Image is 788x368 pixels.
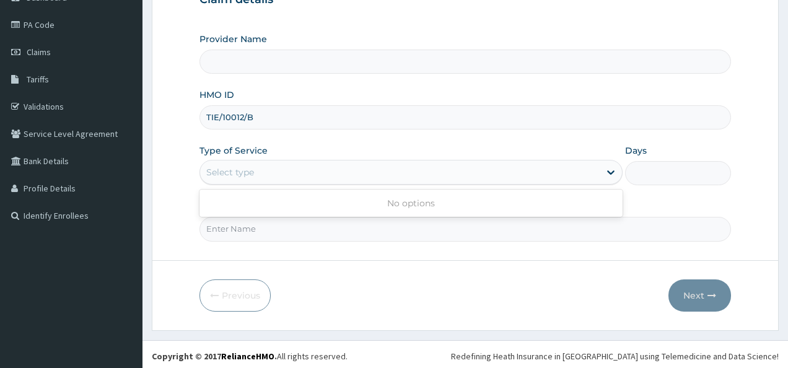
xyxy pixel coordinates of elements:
[206,166,254,178] div: Select type
[152,351,277,362] strong: Copyright © 2017 .
[27,46,51,58] span: Claims
[199,33,267,45] label: Provider Name
[199,192,623,214] div: No options
[199,279,271,312] button: Previous
[199,144,268,157] label: Type of Service
[451,350,779,362] div: Redefining Heath Insurance in [GEOGRAPHIC_DATA] using Telemedicine and Data Science!
[625,144,647,157] label: Days
[199,217,732,241] input: Enter Name
[199,89,234,101] label: HMO ID
[221,351,274,362] a: RelianceHMO
[199,105,732,129] input: Enter HMO ID
[668,279,731,312] button: Next
[27,74,49,85] span: Tariffs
